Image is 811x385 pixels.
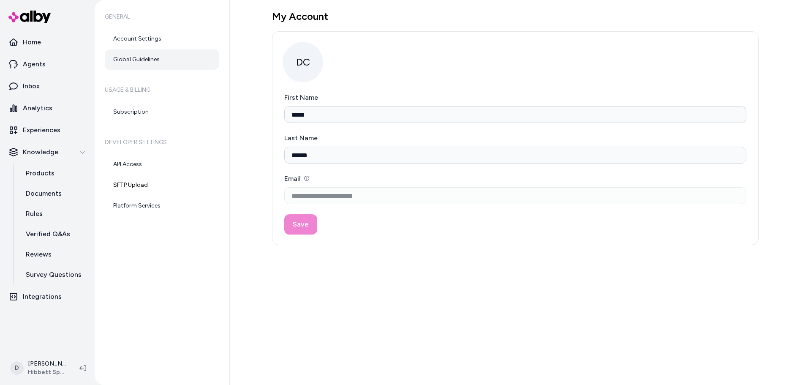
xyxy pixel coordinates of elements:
a: Inbox [3,76,91,96]
a: Reviews [17,244,91,265]
a: Home [3,32,91,52]
p: Documents [26,188,62,199]
button: Email [304,176,309,181]
p: Inbox [23,81,40,91]
h6: Developer Settings [105,131,219,154]
a: Survey Questions [17,265,91,285]
p: Survey Questions [26,270,82,280]
a: Subscription [105,102,219,122]
p: Products [26,168,54,178]
button: D[PERSON_NAME]Hibbett Sports [5,355,73,382]
a: Verified Q&As [17,224,91,244]
p: Rules [26,209,43,219]
a: Products [17,163,91,183]
p: Analytics [23,103,52,113]
p: Experiences [23,125,60,135]
a: Documents [17,183,91,204]
a: API Access [105,154,219,175]
p: Reviews [26,249,52,259]
span: Hibbett Sports [28,368,66,377]
p: Verified Q&As [26,229,70,239]
img: alby Logo [8,11,51,23]
h6: General [105,5,219,29]
button: Knowledge [3,142,91,162]
h6: Usage & Billing [105,78,219,102]
a: Experiences [3,120,91,140]
label: First Name [284,93,318,101]
p: [PERSON_NAME] [28,360,66,368]
a: Account Settings [105,29,219,49]
a: Rules [17,204,91,224]
a: Agents [3,54,91,74]
label: Email [284,175,309,183]
a: Integrations [3,287,91,307]
p: Agents [23,59,46,69]
a: SFTP Upload [105,175,219,195]
p: Integrations [23,292,62,302]
span: DC [283,42,323,82]
span: D [10,361,24,375]
label: Last Name [284,134,318,142]
a: Platform Services [105,196,219,216]
a: Analytics [3,98,91,118]
p: Home [23,37,41,47]
p: Knowledge [23,147,58,157]
a: Global Guidelines [105,49,219,70]
h1: My Account [272,10,759,23]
